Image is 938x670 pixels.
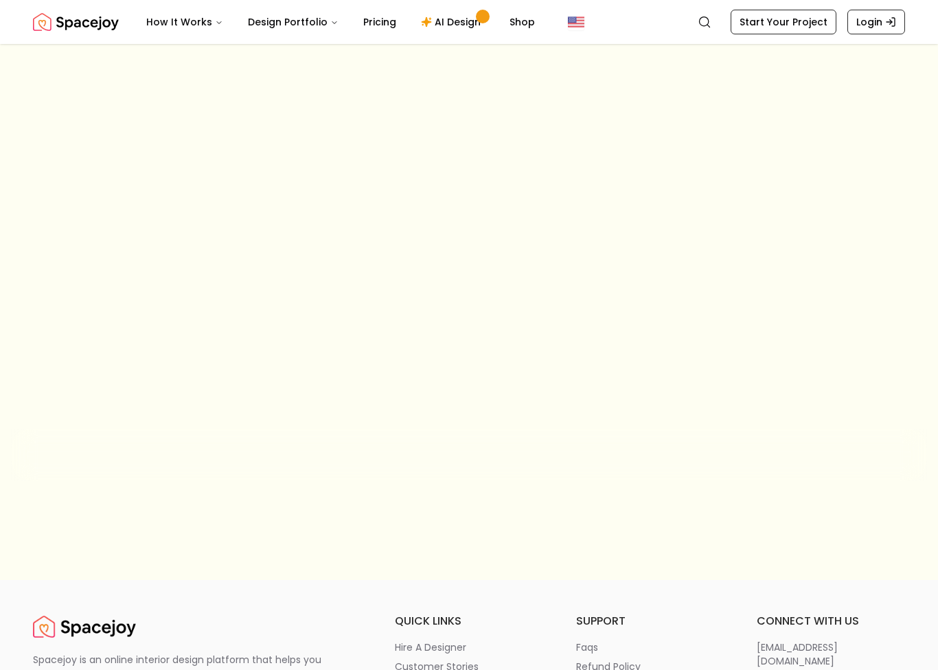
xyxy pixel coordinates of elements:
[395,640,466,654] p: hire a designer
[757,613,905,629] h6: connect with us
[33,613,136,640] img: Spacejoy Logo
[410,8,496,36] a: AI Design
[33,613,136,640] a: Spacejoy
[395,640,543,654] a: hire a designer
[135,8,234,36] button: How It Works
[395,613,543,629] h6: quick links
[757,640,905,668] a: [EMAIL_ADDRESS][DOMAIN_NAME]
[33,8,119,36] a: Spacejoy
[237,8,350,36] button: Design Portfolio
[33,8,119,36] img: Spacejoy Logo
[352,8,407,36] a: Pricing
[731,10,836,34] a: Start Your Project
[576,640,724,654] a: faqs
[135,8,546,36] nav: Main
[576,640,598,654] p: faqs
[499,8,546,36] a: Shop
[568,14,584,30] img: United States
[576,613,724,629] h6: support
[847,10,905,34] a: Login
